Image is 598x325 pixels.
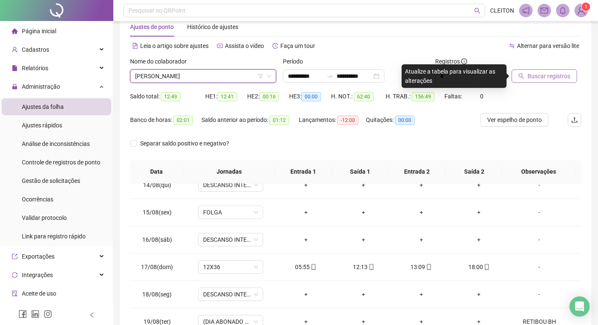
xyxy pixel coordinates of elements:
[559,7,567,14] span: bell
[582,3,590,11] sup: Atualize o seu contato no menu Meus Dados
[395,116,415,125] span: 00:00
[457,180,501,190] div: +
[474,8,480,14] span: search
[22,272,53,278] span: Integrações
[130,24,174,30] span: Ajustes de ponto
[402,64,507,88] div: Atualize a tabela para visualizar as alterações
[142,291,172,298] span: 18/08(seg)
[337,116,358,125] span: -12:00
[518,73,524,79] span: search
[18,310,27,318] span: facebook
[144,318,171,325] span: 19/08(ter)
[389,160,446,183] th: Entrada 2
[201,115,299,125] div: Saldo anterior ao período:
[284,180,328,190] div: +
[514,262,564,272] div: -
[457,235,501,244] div: +
[12,272,18,278] span: sync
[354,92,373,101] span: 62:40
[399,262,444,272] div: 13:09
[514,290,564,299] div: -
[310,264,316,270] span: mobile
[225,42,264,49] span: Assista o vídeo
[509,167,568,176] span: Observações
[341,180,386,190] div: +
[141,264,173,270] span: 17/08(dom)
[22,140,90,147] span: Análise de inconsistências
[399,208,444,217] div: +
[512,69,577,83] button: Buscar registros
[137,139,232,148] span: Separar saldo positivo e negativo?
[522,7,530,14] span: notification
[22,83,60,90] span: Administração
[247,92,289,101] div: HE 2:
[130,160,183,183] th: Data
[569,296,590,317] div: Open Intercom Messenger
[130,57,192,66] label: Nome do colaborador
[446,160,503,183] th: Saída 2
[44,310,52,318] span: instagram
[280,42,315,49] span: Faça um tour
[22,46,49,53] span: Cadastros
[366,115,425,125] div: Quitações:
[284,262,328,272] div: 05:55
[341,290,386,299] div: +
[187,24,238,30] span: Histórico de ajustes
[89,312,95,318] span: left
[412,92,434,101] span: 156:49
[130,115,201,125] div: Banco de horas:
[203,288,258,301] span: DESCANSO INTER-JORNADA
[203,261,258,273] span: 12X36
[289,92,331,101] div: HE 3:
[140,42,209,49] span: Leia o artigo sobre ajustes
[12,254,18,259] span: export
[272,43,278,49] span: history
[368,264,374,270] span: mobile
[161,92,180,101] span: 12:49
[22,65,48,71] span: Relatórios
[341,208,386,217] div: +
[269,116,289,125] span: 01:12
[585,4,588,10] span: 1
[331,92,386,101] div: H. NOT.:
[509,43,515,49] span: swap
[173,116,193,125] span: 02:01
[130,92,205,101] div: Saldo total:
[12,47,18,53] span: user-add
[283,57,308,66] label: Período
[284,290,328,299] div: +
[399,235,444,244] div: +
[457,262,501,272] div: 18:00
[341,235,386,244] div: +
[457,290,501,299] div: +
[22,233,86,240] span: Link para registro rápido
[203,233,258,246] span: DESCANSO INTER-JORNADA
[275,160,332,183] th: Entrada 1
[12,28,18,34] span: home
[22,159,100,166] span: Controle de registros de ponto
[22,196,53,203] span: Ocorrências
[12,291,18,296] span: audit
[299,115,366,125] div: Lançamentos:
[399,180,444,190] div: +
[217,43,223,49] span: youtube
[143,209,172,216] span: 15/08(sex)
[386,92,444,101] div: H. TRAB.:
[487,115,542,124] span: Ver espelho de ponto
[541,7,548,14] span: mail
[480,113,548,127] button: Ver espelho de ponto
[341,262,386,272] div: 12:13
[483,264,490,270] span: mobile
[326,73,333,79] span: to
[514,208,564,217] div: -
[203,206,258,219] span: FOLGA
[22,253,55,260] span: Exportações
[142,236,172,243] span: 16/08(sáb)
[22,214,67,221] span: Validar protocolo
[527,71,570,81] span: Buscar registros
[259,92,279,101] span: 00:16
[203,179,258,191] span: DESCANSO INTER-JORNADA
[143,182,171,188] span: 14/08(qui)
[514,180,564,190] div: -
[31,310,39,318] span: linkedin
